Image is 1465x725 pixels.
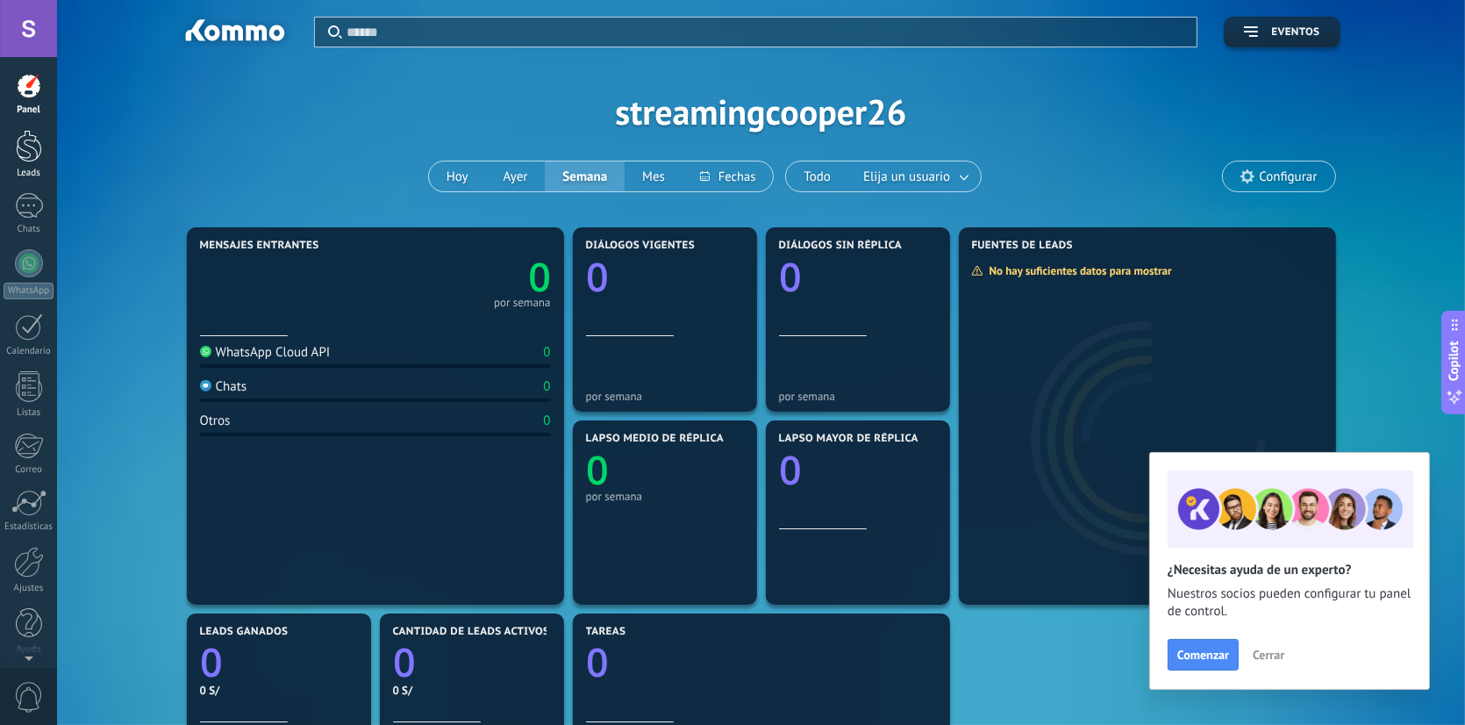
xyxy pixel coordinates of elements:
span: Copilot [1446,341,1463,382]
span: Leads ganados [200,626,289,638]
button: Hoy [429,162,486,191]
span: Cerrar [1253,649,1284,661]
button: Eventos [1224,17,1340,47]
button: Comenzar [1168,639,1239,671]
img: WhatsApp Cloud API [200,346,211,357]
a: 0 [586,636,937,690]
button: Semana [545,162,625,191]
span: Nuestros socios pueden configurar tu panel de control. [1168,585,1411,621]
text: 0 [528,250,551,304]
span: Lapso medio de réplica [586,433,725,445]
div: 0 S/ [393,683,551,698]
span: Diálogos vigentes [586,240,696,252]
text: 0 [779,250,802,304]
button: Fechas [682,162,773,191]
div: 0 [543,378,550,395]
div: por semana [586,490,744,503]
text: 0 [200,636,223,690]
a: 0 [375,250,551,304]
text: 0 [586,250,609,304]
div: Chats [4,224,54,235]
div: Calendario [4,346,54,357]
span: Diálogos sin réplica [779,240,903,252]
span: Mensajes entrantes [200,240,319,252]
div: 0 [543,344,550,361]
div: Listas [4,407,54,419]
div: WhatsApp [4,283,54,299]
h2: ¿Necesitas ayuda de un experto? [1168,562,1411,578]
div: 0 S/ [200,683,358,698]
span: Comenzar [1177,649,1229,661]
div: WhatsApp Cloud API [200,344,331,361]
div: Otros [200,413,231,429]
div: por semana [586,390,744,403]
span: Configurar [1259,169,1317,184]
div: Panel [4,104,54,116]
button: Todo [786,162,848,191]
a: 0 [200,636,358,690]
text: 0 [779,443,802,497]
div: Leads [4,168,54,179]
div: No hay suficientes datos para mostrar [971,263,1184,278]
text: 0 [586,636,609,690]
div: Ajustes [4,583,54,594]
img: Chats [200,380,211,391]
button: Elija un usuario [848,162,981,191]
span: Elija un usuario [860,165,954,189]
div: por semana [494,298,551,307]
span: Lapso mayor de réplica [779,433,918,445]
a: 0 [393,636,551,690]
div: Correo [4,464,54,476]
text: 0 [393,636,416,690]
div: Chats [200,378,247,395]
button: Cerrar [1245,642,1292,668]
span: Tareas [586,626,626,638]
span: Cantidad de leads activos [393,626,550,638]
span: Eventos [1271,26,1319,39]
div: 0 [543,413,550,429]
button: Mes [625,162,682,191]
text: 0 [586,443,609,497]
div: por semana [779,390,937,403]
button: Ayer [486,162,546,191]
span: Fuentes de leads [972,240,1074,252]
div: Estadísticas [4,521,54,533]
